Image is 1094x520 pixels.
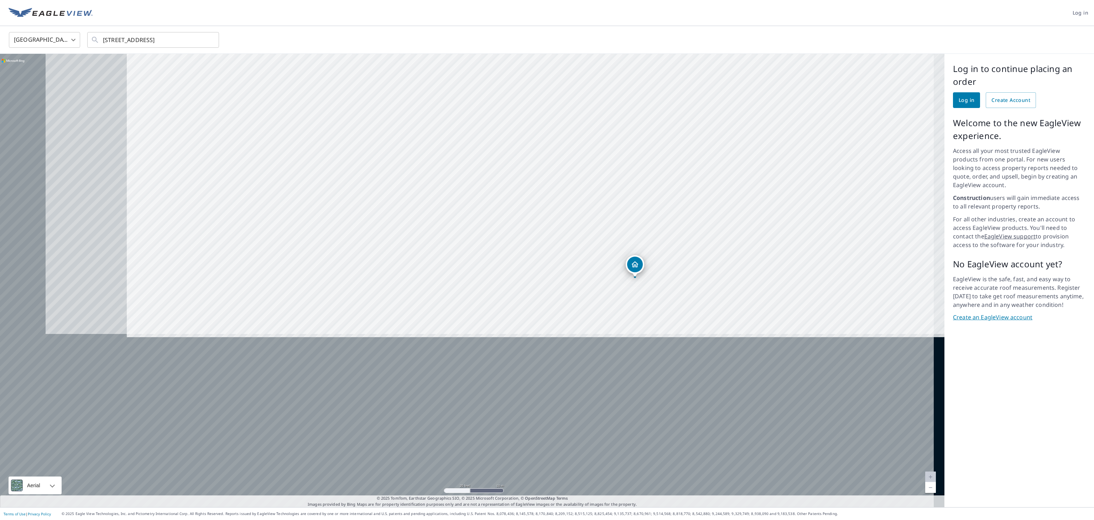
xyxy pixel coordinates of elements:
[953,313,1085,321] a: Create an EagleView account
[953,275,1085,309] p: EagleView is the safe, fast, and easy way to receive accurate roof measurements. Register [DATE] ...
[953,62,1085,88] p: Log in to continue placing an order
[9,30,80,50] div: [GEOGRAPHIC_DATA]
[4,512,51,516] p: |
[953,194,990,202] strong: Construction
[925,472,936,482] a: Current Level 20, Zoom In Disabled
[953,92,980,108] a: Log in
[953,215,1085,249] p: For all other industries, create an account to access EagleView products. You'll need to contact ...
[959,96,974,105] span: Log in
[953,258,1085,271] p: No EagleView account yet?
[62,511,1090,516] p: © 2025 Eagle View Technologies, Inc. and Pictometry International Corp. All Rights Reserved. Repo...
[953,117,1085,142] p: Welcome to the new EagleView experience.
[9,477,62,494] div: Aerial
[1073,9,1088,17] span: Log in
[556,495,568,501] a: Terms
[925,482,936,493] a: Current Level 20, Zoom Out
[103,30,204,50] input: Search by address or latitude-longitude
[626,255,644,277] div: Dropped pin, building 1, Residential property, 3386 Main St Fayette, ME 04349
[377,495,568,501] span: © 2025 TomTom, Earthstar Geographics SIO, © 2025 Microsoft Corporation, ©
[953,146,1085,189] p: Access all your most trusted EagleView products from one portal. For new users looking to access ...
[991,96,1030,105] span: Create Account
[25,477,42,494] div: Aerial
[984,232,1036,240] a: EagleView support
[28,511,51,516] a: Privacy Policy
[4,511,26,516] a: Terms of Use
[9,8,93,19] img: EV Logo
[986,92,1036,108] a: Create Account
[953,194,1085,211] p: users will gain immediate access to all relevant property reports.
[525,495,555,501] a: OpenStreetMap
